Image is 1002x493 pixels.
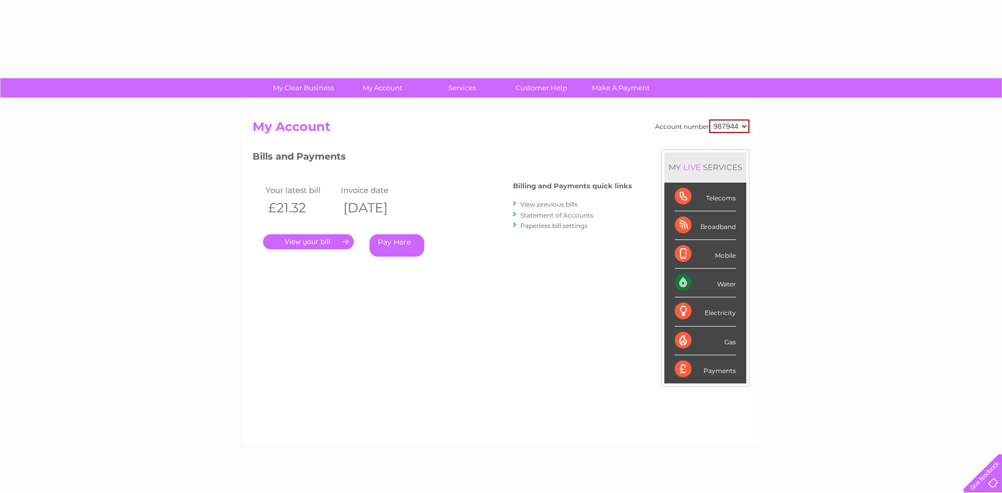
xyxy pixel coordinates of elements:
[520,222,588,230] a: Paperless bill settings
[369,234,424,257] a: Pay Here
[675,269,736,297] div: Water
[338,197,413,219] th: [DATE]
[340,78,426,98] a: My Account
[675,297,736,326] div: Electricity
[260,78,347,98] a: My Clear Business
[263,183,338,197] td: Your latest bill
[675,240,736,269] div: Mobile
[513,182,632,190] h4: Billing and Payments quick links
[263,197,338,219] th: £21.32
[655,119,749,133] div: Account number
[675,327,736,355] div: Gas
[681,162,703,172] div: LIVE
[675,183,736,211] div: Telecoms
[578,78,664,98] a: Make A Payment
[263,234,354,249] a: .
[253,119,749,139] h2: My Account
[675,211,736,240] div: Broadband
[664,152,746,182] div: MY SERVICES
[520,200,578,208] a: View previous bills
[498,78,584,98] a: Customer Help
[419,78,505,98] a: Services
[253,149,632,167] h3: Bills and Payments
[338,183,413,197] td: Invoice date
[520,211,593,219] a: Statement of Accounts
[675,355,736,383] div: Payments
